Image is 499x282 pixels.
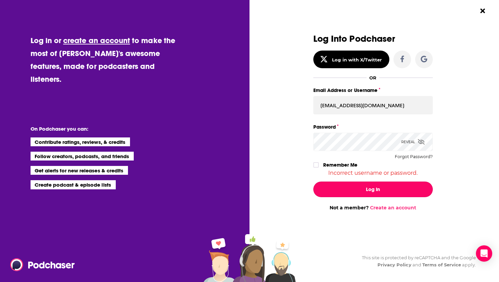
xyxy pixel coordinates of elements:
[10,258,75,271] img: Podchaser - Follow, Share and Rate Podcasts
[31,166,128,175] li: Get alerts for new releases & credits
[313,182,433,197] button: Log In
[476,4,489,17] button: Close Button
[313,96,433,114] input: Email Address or Username
[313,86,433,95] label: Email Address or Username
[10,258,70,271] a: Podchaser - Follow, Share and Rate Podcasts
[332,57,382,62] div: Log in with X/Twitter
[313,34,433,44] h3: Log Into Podchaser
[401,133,425,151] div: Reveal
[31,180,116,189] li: Create podcast & episode lists
[31,152,134,161] li: Follow creators, podcasts, and friends
[395,154,433,159] button: Forgot Password?
[370,205,416,211] a: Create an account
[422,262,461,267] a: Terms of Service
[356,254,476,268] div: This site is protected by reCAPTCHA and the Google and apply.
[31,126,166,132] li: On Podchaser you can:
[313,51,389,68] button: Log in with X/Twitter
[323,161,357,169] label: Remember Me
[377,262,411,267] a: Privacy Policy
[313,205,433,211] div: Not a member?
[31,137,130,146] li: Contribute ratings, reviews, & credits
[313,123,433,131] label: Password
[369,75,376,80] div: OR
[476,245,492,262] div: Open Intercom Messenger
[313,170,433,176] div: Incorrect username or password.
[63,36,130,45] a: create an account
